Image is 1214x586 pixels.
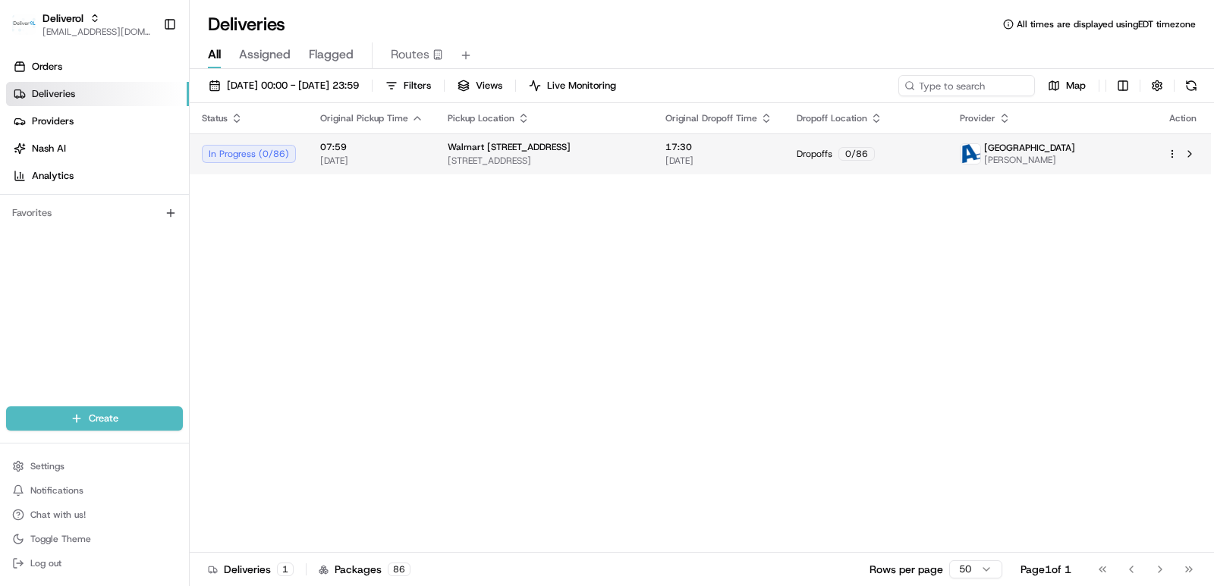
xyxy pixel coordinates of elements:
[448,112,514,124] span: Pickup Location
[30,220,116,235] span: Knowledge Base
[128,221,140,233] div: 💻
[961,144,980,164] img: ActionCourier.png
[30,484,83,497] span: Notifications
[9,214,122,241] a: 📗Knowledge Base
[89,412,118,425] span: Create
[1041,75,1093,96] button: Map
[258,149,276,168] button: Start new chat
[838,147,875,161] div: 0 / 86
[202,112,228,124] span: Status
[6,406,183,431] button: Create
[451,75,509,96] button: Views
[107,256,184,268] a: Powered byPylon
[30,509,86,521] span: Chat with us!
[1017,18,1196,30] span: All times are displayed using EDT timezone
[1181,75,1202,96] button: Refresh
[797,148,832,160] span: Dropoffs
[898,75,1035,96] input: Type to search
[448,155,641,167] span: [STREET_ADDRESS]
[6,55,189,79] a: Orders
[239,45,291,64] span: Assigned
[32,114,74,128] span: Providers
[12,14,36,35] img: Deliverol
[320,155,423,167] span: [DATE]
[547,79,616,92] span: Live Monitoring
[15,221,27,233] div: 📗
[984,154,1075,166] span: [PERSON_NAME]
[404,79,431,92] span: Filters
[6,136,189,161] a: Nash AI
[960,112,995,124] span: Provider
[6,480,183,501] button: Notifications
[277,562,294,576] div: 1
[32,142,66,155] span: Nash AI
[6,553,183,574] button: Log out
[665,112,757,124] span: Original Dropoff Time
[797,112,867,124] span: Dropoff Location
[52,145,249,160] div: Start new chat
[32,60,62,74] span: Orders
[30,460,64,472] span: Settings
[476,79,502,92] span: Views
[30,557,61,569] span: Log out
[6,201,183,225] div: Favorites
[870,562,943,577] p: Rows per page
[151,257,184,268] span: Pylon
[379,75,438,96] button: Filters
[6,164,189,188] a: Analytics
[665,155,772,167] span: [DATE]
[6,504,183,525] button: Chat with us!
[202,75,366,96] button: [DATE] 00:00 - [DATE] 23:59
[6,456,183,477] button: Settings
[522,75,623,96] button: Live Monitoring
[42,11,83,26] button: Deliverol
[208,45,221,64] span: All
[6,109,189,133] a: Providers
[42,26,151,38] button: [EMAIL_ADDRESS][DOMAIN_NAME]
[6,82,189,106] a: Deliveries
[1167,112,1199,124] div: Action
[984,142,1075,154] span: [GEOGRAPHIC_DATA]
[227,79,359,92] span: [DATE] 00:00 - [DATE] 23:59
[6,6,157,42] button: DeliverolDeliverol[EMAIL_ADDRESS][DOMAIN_NAME]
[309,45,354,64] span: Flagged
[15,15,46,45] img: Nash
[32,169,74,183] span: Analytics
[665,141,772,153] span: 17:30
[320,141,423,153] span: 07:59
[448,141,571,153] span: Walmart [STREET_ADDRESS]
[15,61,276,85] p: Welcome 👋
[388,562,410,576] div: 86
[1066,79,1086,92] span: Map
[143,220,244,235] span: API Documentation
[319,562,410,577] div: Packages
[1021,562,1071,577] div: Page 1 of 1
[32,87,75,101] span: Deliveries
[391,45,429,64] span: Routes
[6,528,183,550] button: Toggle Theme
[39,98,250,114] input: Clear
[208,12,285,36] h1: Deliveries
[52,160,192,172] div: We're available if you need us!
[208,562,294,577] div: Deliveries
[15,145,42,172] img: 1736555255976-a54dd68f-1ca7-489b-9aae-adbdc363a1c4
[30,533,91,545] span: Toggle Theme
[122,214,250,241] a: 💻API Documentation
[320,112,408,124] span: Original Pickup Time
